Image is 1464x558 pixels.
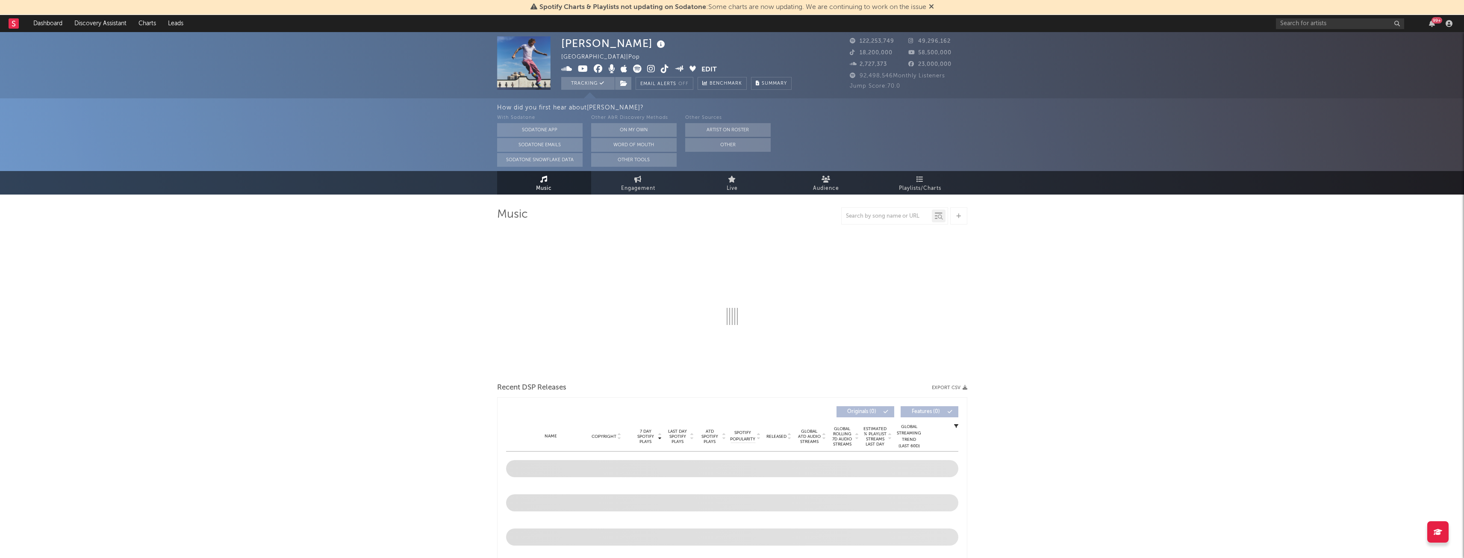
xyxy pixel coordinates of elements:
[685,171,779,195] a: Live
[908,50,951,56] span: 58,500,000
[831,426,854,447] span: Global Rolling 7D Audio Streams
[678,82,689,86] em: Off
[837,406,894,417] button: Originals(0)
[908,38,951,44] span: 49,296,162
[497,171,591,195] a: Music
[766,434,786,439] span: Released
[710,79,742,89] span: Benchmark
[842,213,932,220] input: Search by song name or URL
[27,15,68,32] a: Dashboard
[850,73,945,79] span: 92,498,546 Monthly Listeners
[497,153,583,167] button: Sodatone Snowflake Data
[873,171,967,195] a: Playlists/Charts
[850,38,894,44] span: 122,253,749
[1429,20,1435,27] button: 99+
[592,434,616,439] span: Copyright
[523,433,579,440] div: Name
[539,4,926,11] span: : Some charts are now updating. We are continuing to work on the issue
[162,15,189,32] a: Leads
[906,409,946,414] span: Features ( 0 )
[133,15,162,32] a: Charts
[561,52,650,62] div: [GEOGRAPHIC_DATA] | Pop
[497,383,566,393] span: Recent DSP Releases
[685,113,771,123] div: Other Sources
[1276,18,1404,29] input: Search for artists
[701,65,717,75] button: Edit
[497,138,583,152] button: Sodatone Emails
[591,138,677,152] button: Word Of Mouth
[634,429,657,444] span: 7 Day Spotify Plays
[901,406,958,417] button: Features(0)
[896,424,922,449] div: Global Streaming Trend (Last 60D)
[850,62,887,67] span: 2,727,373
[497,113,583,123] div: With Sodatone
[497,123,583,137] button: Sodatone App
[850,50,893,56] span: 18,200,000
[1432,17,1442,24] div: 99 +
[779,171,873,195] a: Audience
[591,153,677,167] button: Other Tools
[698,77,747,90] a: Benchmark
[561,77,615,90] button: Tracking
[932,385,967,390] button: Export CSV
[685,123,771,137] button: Artist on Roster
[636,77,693,90] button: Email AlertsOff
[908,62,951,67] span: 23,000,000
[863,426,887,447] span: Estimated % Playlist Streams Last Day
[591,113,677,123] div: Other A&R Discovery Methods
[561,36,667,50] div: [PERSON_NAME]
[899,183,941,194] span: Playlists/Charts
[727,183,738,194] span: Live
[536,183,552,194] span: Music
[730,430,755,443] span: Spotify Popularity
[68,15,133,32] a: Discovery Assistant
[621,183,655,194] span: Engagement
[762,81,787,86] span: Summary
[929,4,934,11] span: Dismiss
[698,429,721,444] span: ATD Spotify Plays
[798,429,821,444] span: Global ATD Audio Streams
[813,183,839,194] span: Audience
[539,4,706,11] span: Spotify Charts & Playlists not updating on Sodatone
[591,123,677,137] button: On My Own
[751,77,792,90] button: Summary
[842,409,881,414] span: Originals ( 0 )
[850,83,900,89] span: Jump Score: 70.0
[685,138,771,152] button: Other
[591,171,685,195] a: Engagement
[666,429,689,444] span: Last Day Spotify Plays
